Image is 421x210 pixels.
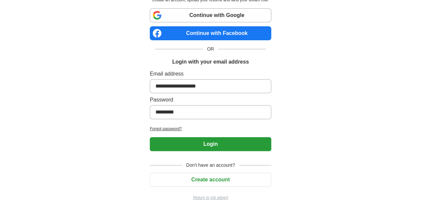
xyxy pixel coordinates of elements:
[150,195,271,201] a: Return to job advert
[150,177,271,182] a: Create account
[150,96,271,104] label: Password
[150,137,271,151] button: Login
[150,126,271,132] a: Forgot password?
[150,173,271,187] button: Create account
[172,58,249,66] h1: Login with your email address
[203,46,218,53] span: OR
[150,70,271,78] label: Email address
[150,26,271,40] a: Continue with Facebook
[182,162,239,169] span: Don't have an account?
[150,8,271,22] a: Continue with Google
